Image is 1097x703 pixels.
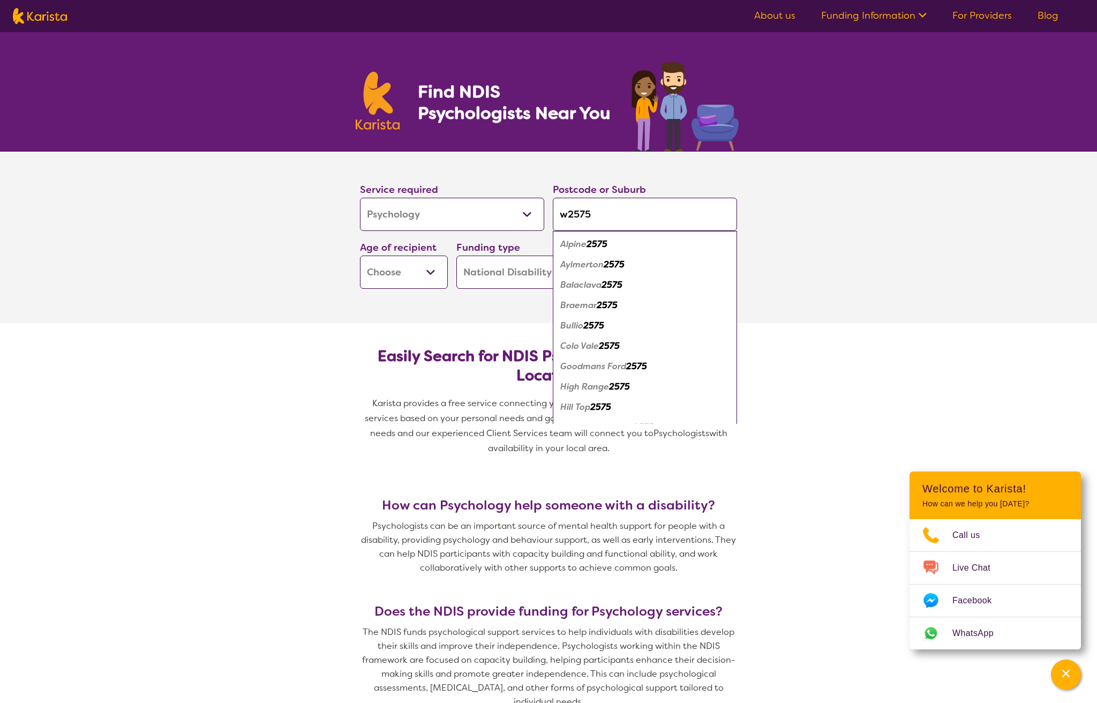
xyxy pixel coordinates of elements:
[910,472,1081,649] div: Channel Menu
[356,498,741,513] h3: How can Psychology help someone with a disability?
[356,519,741,575] p: Psychologists can be an important source of mental health support for people with a disability, p...
[952,527,993,543] span: Call us
[633,422,654,433] em: 2575
[587,238,607,250] em: 2575
[599,340,620,351] em: 2575
[369,347,728,385] h2: Easily Search for NDIS Psychologists by Need & Location
[602,279,622,290] em: 2575
[910,519,1081,649] ul: Choose channel
[583,320,604,331] em: 2575
[1038,9,1058,22] a: Blog
[560,381,609,392] em: High Range
[356,72,400,130] img: Karista logo
[560,361,626,372] em: Goodmans Ford
[910,617,1081,649] a: Web link opens in a new tab.
[604,259,625,270] em: 2575
[553,198,737,231] input: Type
[628,58,741,152] img: psychology
[560,279,602,290] em: Balaclava
[952,560,1003,576] span: Live Chat
[558,417,732,438] div: Joadja 2575
[597,300,618,311] em: 2575
[1051,660,1081,690] button: Channel Menu
[590,401,611,413] em: 2575
[558,275,732,295] div: Balaclava 2575
[922,499,1068,508] p: How can we help you [DATE]?
[558,356,732,377] div: Goodmans Ford 2575
[365,398,734,439] span: Karista provides a free service connecting you with Psychologists and other disability services b...
[952,625,1006,641] span: WhatsApp
[560,401,590,413] em: Hill Top
[560,320,583,331] em: Bullio
[560,340,599,351] em: Colo Vale
[560,422,633,433] em: [PERSON_NAME]
[609,381,630,392] em: 2575
[558,316,732,336] div: Bullio 2575
[558,295,732,316] div: Braemar 2575
[360,241,437,254] label: Age of recipient
[821,9,927,22] a: Funding Information
[626,361,647,372] em: 2575
[558,397,732,417] div: Hill Top 2575
[356,604,741,619] h3: Does the NDIS provide funding for Psychology services?
[922,482,1068,495] h2: Welcome to Karista!
[558,234,732,255] div: Alpine 2575
[952,9,1012,22] a: For Providers
[952,593,1004,609] span: Facebook
[558,336,732,356] div: Colo Vale 2575
[560,259,604,270] em: Aylmerton
[456,241,520,254] label: Funding type
[360,183,438,196] label: Service required
[418,81,616,124] h1: Find NDIS Psychologists Near You
[13,8,67,24] img: Karista logo
[560,238,587,250] em: Alpine
[653,428,709,439] span: Psychologists
[558,255,732,275] div: Aylmerton 2575
[553,183,646,196] label: Postcode or Suburb
[754,9,795,22] a: About us
[558,377,732,397] div: High Range 2575
[560,300,597,311] em: Braemar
